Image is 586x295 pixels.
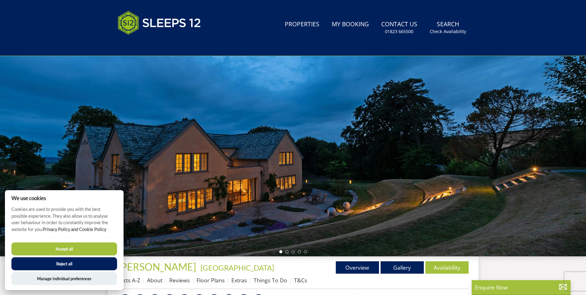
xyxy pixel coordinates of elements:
[282,18,322,32] a: Properties
[200,263,274,272] a: [GEOGRAPHIC_DATA]
[196,276,225,284] a: Floor Plans
[169,276,190,284] a: Reviews
[118,7,201,38] img: Sleeps 12
[379,18,420,38] a: Contact Us01823 665500
[294,276,307,284] a: T&Cs
[11,242,117,255] button: Accept all
[5,206,124,237] p: Cookies are used to provide you with the best possible experience. They also allow us to analyse ...
[254,276,287,284] a: Things To Do
[430,28,466,35] small: Check Availability
[115,42,179,47] iframe: Customer reviews powered by Trustpilot
[11,272,117,285] button: Manage Individual preferences
[5,195,124,201] h2: We use cookies
[118,261,198,273] a: [PERSON_NAME]
[147,276,162,284] a: About
[427,18,469,38] a: SearchCheck Availability
[118,261,196,273] span: [PERSON_NAME]
[381,261,424,274] a: Gallery
[43,227,106,232] a: Privacy Policy and Cookie Policy
[385,28,413,35] small: 01823 665500
[198,263,274,272] span: -
[231,276,247,284] a: Extras
[475,283,567,291] p: Enquire Now
[11,257,117,270] button: Reject all
[425,261,469,274] a: Availability
[336,261,379,274] a: Overview
[118,276,140,284] a: Facts A-Z
[329,18,371,32] a: My Booking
